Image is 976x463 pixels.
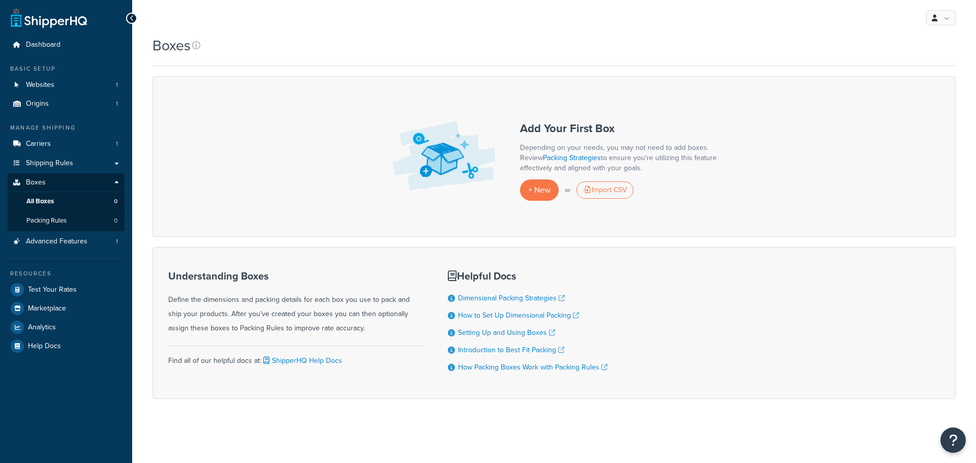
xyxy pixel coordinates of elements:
li: Boxes [8,173,125,231]
span: Carriers [26,140,51,148]
p: or [565,183,570,197]
span: Help Docs [28,342,61,351]
a: ShipperHQ Help Docs [261,355,342,366]
a: Carriers 1 [8,135,125,153]
div: Manage Shipping [8,124,125,132]
div: Resources [8,269,125,278]
a: Dimensional Packing Strategies [458,293,565,303]
a: How to Set Up Dimensional Packing [458,310,579,321]
span: + New [528,184,551,196]
span: Marketplace [28,304,66,313]
span: 1 [116,81,118,89]
div: Find all of our helpful docs at: [168,346,422,368]
a: Help Docs [8,337,125,355]
li: Origins [8,95,125,113]
li: Packing Rules [8,211,125,230]
span: Advanced Features [26,237,87,246]
li: All Boxes [8,192,125,211]
a: Test Your Rates [8,281,125,299]
span: Origins [26,100,49,108]
span: 1 [116,237,118,246]
a: Introduction to Best Fit Packing [458,345,564,355]
a: Boxes [8,173,125,192]
span: 1 [116,100,118,108]
a: Advanced Features 1 [8,232,125,251]
span: 0 [114,197,117,206]
li: Advanced Features [8,232,125,251]
a: Dashboard [8,36,125,54]
span: Test Your Rates [28,286,77,294]
div: Define the dimensions and packing details for each box you use to pack and ship your products. Af... [168,270,422,335]
h3: Understanding Boxes [168,270,422,282]
span: Analytics [28,323,56,332]
a: How Packing Boxes Work with Packing Rules [458,362,607,373]
span: Websites [26,81,54,89]
a: Packing Rules 0 [8,211,125,230]
a: Marketplace [8,299,125,318]
p: Depending on your needs, you may not need to add boxes. Review to ensure you're utilizing this fe... [520,143,723,173]
span: 0 [114,217,117,225]
a: Packing Strategies [543,152,601,163]
a: Origins 1 [8,95,125,113]
div: Import CSV [576,181,633,199]
h1: Boxes [152,36,191,55]
a: Setting Up and Using Boxes [458,327,555,338]
button: Open Resource Center [940,427,966,453]
span: All Boxes [26,197,54,206]
li: Websites [8,76,125,95]
a: ShipperHQ Home [11,8,87,28]
span: Dashboard [26,41,60,49]
h3: Helpful Docs [448,270,607,282]
a: + New [520,179,559,200]
a: All Boxes 0 [8,192,125,211]
a: Websites 1 [8,76,125,95]
a: Shipping Rules [8,154,125,173]
li: Carriers [8,135,125,153]
span: Boxes [26,178,46,187]
span: Shipping Rules [26,159,73,168]
span: Packing Rules [26,217,67,225]
span: 1 [116,140,118,148]
div: Basic Setup [8,65,125,73]
h3: Add Your First Box [520,122,723,135]
a: Analytics [8,318,125,336]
